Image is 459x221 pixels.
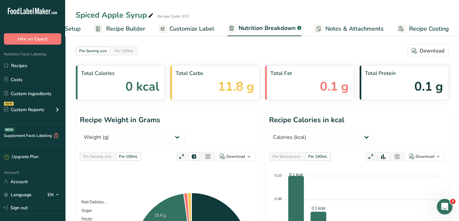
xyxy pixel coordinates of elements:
[306,153,330,160] div: Per 100mL
[157,13,189,19] div: Recipe Code: 012
[4,189,32,200] a: Language
[437,199,452,214] iframe: Intercom live chat
[169,24,214,33] span: Customize Label
[176,69,254,77] span: Total Carbs
[216,152,255,161] button: Download
[77,200,107,204] span: Red Deliciou...
[314,22,384,36] a: Notes & Attachments
[365,69,443,77] span: Total Protein
[81,69,159,77] span: Total Calories
[4,154,38,160] div: Upgrade Plan
[158,22,214,36] a: Customize Label
[76,9,155,21] div: Spiced Apple Syrup
[325,24,384,33] span: Notes & Attachments
[106,24,145,33] span: Recipe Builder
[4,102,14,106] div: NEW
[405,152,445,161] button: Download
[320,77,349,96] span: 0.1 g
[94,22,145,36] a: Recipe Builder
[408,44,449,57] button: Download
[77,208,92,213] span: Sugar
[125,77,159,96] span: 0 kcal
[270,153,303,160] div: Per Serving size
[81,153,114,160] div: Per Serving size
[238,24,296,33] span: Nutrition Breakdown
[116,153,141,160] div: Per 100mL
[112,47,136,54] div: Per 100mL
[4,128,14,132] div: BETA
[269,115,344,125] h1: Recipe Calories in kcal
[275,173,281,177] tspan: 0.10
[77,47,109,54] div: Per Serving size
[4,33,61,45] button: Hire an Expert
[416,154,434,159] div: Download
[270,69,349,77] span: Total Fat
[409,24,449,33] span: Recipe Costing
[4,106,44,113] div: Custom Reports
[80,115,160,125] h1: Recipe Weight in Grams
[275,197,281,201] tspan: 0.08
[227,21,301,37] a: Nutrition Breakdown
[450,199,455,204] span: 2
[414,77,443,96] span: 0.1 g
[412,47,444,55] div: Download
[397,22,449,36] a: Recipe Costing
[226,154,245,159] div: Download
[48,191,61,199] div: EN
[218,77,254,96] span: 11.8 g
